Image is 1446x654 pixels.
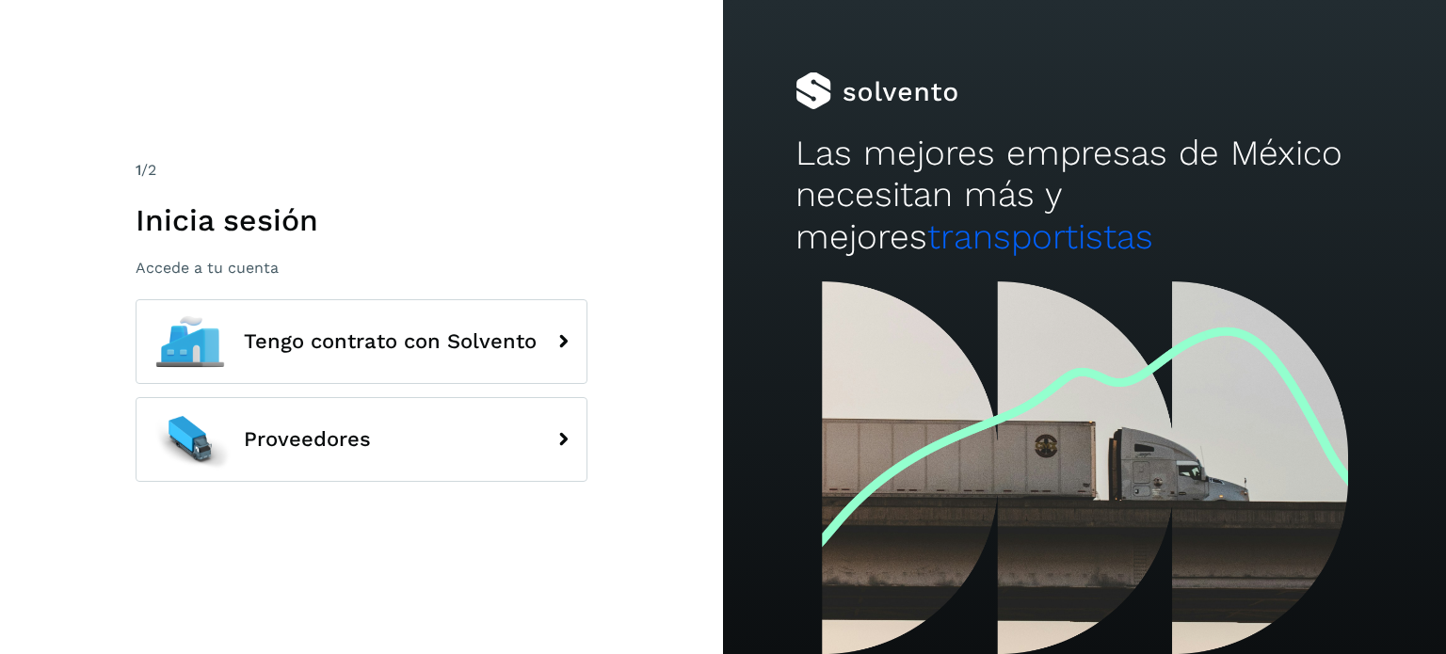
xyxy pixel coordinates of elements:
[136,159,587,182] div: /2
[927,216,1153,257] span: transportistas
[136,299,587,384] button: Tengo contrato con Solvento
[244,428,371,451] span: Proveedores
[136,161,141,179] span: 1
[136,259,587,277] p: Accede a tu cuenta
[136,202,587,238] h1: Inicia sesión
[136,397,587,482] button: Proveedores
[795,133,1374,258] h2: Las mejores empresas de México necesitan más y mejores
[244,330,537,353] span: Tengo contrato con Solvento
